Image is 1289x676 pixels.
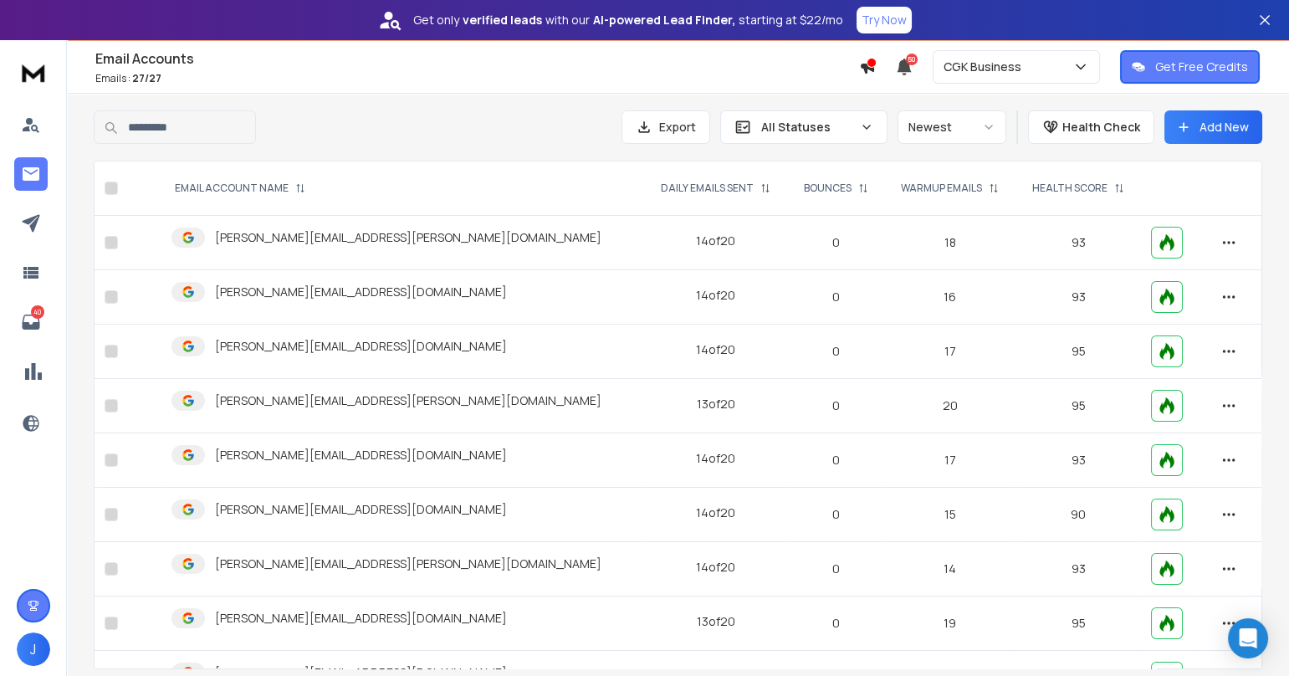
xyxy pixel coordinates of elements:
[1155,59,1248,75] p: Get Free Credits
[798,343,874,360] p: 0
[884,597,1015,651] td: 19
[463,12,542,28] strong: verified leads
[798,615,874,632] p: 0
[884,379,1015,433] td: 20
[1120,50,1260,84] button: Get Free Credits
[1015,488,1141,542] td: 90
[1015,542,1141,597] td: 93
[1028,110,1154,144] button: Health Check
[215,501,507,518] p: [PERSON_NAME][EMAIL_ADDRESS][DOMAIN_NAME]
[696,559,735,576] div: 14 of 20
[95,49,859,69] h1: Email Accounts
[798,234,874,251] p: 0
[798,506,874,523] p: 0
[1032,182,1107,195] p: HEALTH SCORE
[696,504,735,521] div: 14 of 20
[697,396,735,412] div: 13 of 20
[696,341,735,358] div: 14 of 20
[17,57,50,88] img: logo
[621,110,710,144] button: Export
[696,287,735,304] div: 14 of 20
[884,542,1015,597] td: 14
[798,452,874,469] p: 0
[1015,270,1141,325] td: 93
[804,182,852,195] p: BOUNCES
[215,229,601,246] p: [PERSON_NAME][EMAIL_ADDRESS][PERSON_NAME][DOMAIN_NAME]
[1164,110,1262,144] button: Add New
[14,305,48,339] a: 40
[1228,618,1268,658] div: Open Intercom Messenger
[884,216,1015,270] td: 18
[884,270,1015,325] td: 16
[95,72,859,85] p: Emails :
[31,305,44,319] p: 40
[898,110,1006,144] button: Newest
[1015,216,1141,270] td: 93
[1015,379,1141,433] td: 95
[661,182,754,195] p: DAILY EMAILS SENT
[696,233,735,249] div: 14 of 20
[884,488,1015,542] td: 15
[761,119,853,136] p: All Statuses
[798,397,874,414] p: 0
[17,632,50,666] button: J
[132,71,161,85] span: 27 / 27
[215,284,507,300] p: [PERSON_NAME][EMAIL_ADDRESS][DOMAIN_NAME]
[884,433,1015,488] td: 17
[798,289,874,305] p: 0
[696,450,735,467] div: 14 of 20
[175,182,305,195] div: EMAIL ACCOUNT NAME
[862,12,907,28] p: Try Now
[906,54,918,65] span: 50
[1015,325,1141,379] td: 95
[901,182,982,195] p: WARMUP EMAILS
[944,59,1028,75] p: CGK Business
[215,610,507,627] p: [PERSON_NAME][EMAIL_ADDRESS][DOMAIN_NAME]
[413,12,843,28] p: Get only with our starting at $22/mo
[884,325,1015,379] td: 17
[857,7,912,33] button: Try Now
[215,556,601,572] p: [PERSON_NAME][EMAIL_ADDRESS][PERSON_NAME][DOMAIN_NAME]
[798,561,874,577] p: 0
[697,613,735,630] div: 13 of 20
[593,12,735,28] strong: AI-powered Lead Finder,
[215,447,507,463] p: [PERSON_NAME][EMAIL_ADDRESS][DOMAIN_NAME]
[215,338,507,355] p: [PERSON_NAME][EMAIL_ADDRESS][DOMAIN_NAME]
[1015,597,1141,651] td: 95
[215,392,601,409] p: [PERSON_NAME][EMAIL_ADDRESS][PERSON_NAME][DOMAIN_NAME]
[1015,433,1141,488] td: 93
[1062,119,1140,136] p: Health Check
